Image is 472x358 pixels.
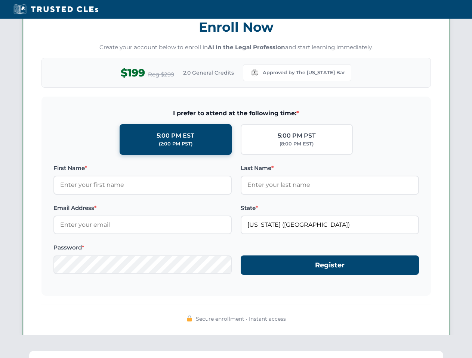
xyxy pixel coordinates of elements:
[53,243,232,252] label: Password
[53,109,419,118] span: I prefer to attend at the following time:
[53,216,232,234] input: Enter your email
[157,131,194,141] div: 5:00 PM EST
[278,131,316,141] div: 5:00 PM PST
[186,315,192,321] img: 🔒
[241,164,419,173] label: Last Name
[183,69,234,77] span: 2.0 General Credits
[241,176,419,194] input: Enter your last name
[196,315,286,323] span: Secure enrollment • Instant access
[208,44,285,51] strong: AI in the Legal Profession
[11,4,101,15] img: Trusted CLEs
[41,15,431,39] h3: Enroll Now
[53,164,232,173] label: First Name
[249,67,260,78] img: Missouri Bar
[53,204,232,213] label: Email Address
[53,176,232,194] input: Enter your first name
[263,69,345,76] span: Approved by The [US_STATE] Bar
[159,140,192,148] div: (2:00 PM PST)
[280,140,314,148] div: (8:00 PM EST)
[241,255,419,275] button: Register
[41,43,431,52] p: Create your account below to enroll in and start learning immediately.
[121,65,145,81] span: $199
[148,70,174,79] span: Reg $299
[241,216,419,234] input: Missouri (MO)
[241,204,419,213] label: State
